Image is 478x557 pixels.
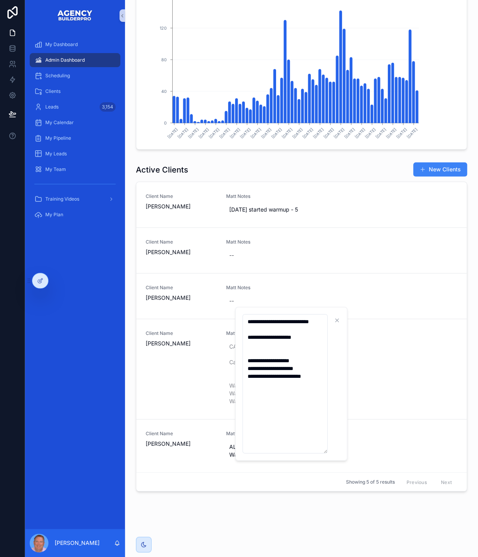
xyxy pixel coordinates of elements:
a: My Leads [30,147,120,161]
span: Matt Notes [226,238,458,245]
a: Scheduling [30,69,120,83]
a: Clients [30,84,120,98]
span: Client Name [146,238,217,245]
a: Client Name[PERSON_NAME]Matt NotesALL Sending 9 / day Warming ALL = 10 [136,419,467,472]
a: Client Name[PERSON_NAME]Matt Notes-- [136,273,467,319]
a: My Dashboard [30,37,120,52]
text: [DATE] [281,127,293,139]
span: [PERSON_NAME] [146,294,217,301]
text: [DATE] [344,127,356,139]
img: App logo [57,9,93,22]
text: [DATE] [177,127,189,139]
text: [DATE] [260,127,272,139]
button: New Clients [413,162,467,176]
span: My Leads [45,151,67,157]
span: [PERSON_NAME] [146,440,217,447]
text: [DATE] [323,127,335,139]
div: -- [229,297,234,304]
text: [DATE] [271,127,283,139]
span: Admin Dashboard [45,57,85,63]
span: Scheduling [45,73,70,79]
text: [DATE] [375,127,387,139]
text: [DATE] [291,127,303,139]
tspan: 40 [161,89,167,94]
a: Client Name[PERSON_NAME]Matt NotesCAMP 2 = GRP 1 and 3-10 = 3/day Camp 3 = GRP 1 = 9/day Warming ... [136,319,467,419]
a: Leads3,154 [30,100,120,114]
span: Training Videos [45,196,79,202]
text: [DATE] [302,127,314,139]
text: [DATE] [406,127,418,139]
a: Admin Dashboard [30,53,120,67]
span: Showing 5 of 5 results [346,479,394,485]
tspan: 0 [164,120,167,125]
text: [DATE] [208,127,220,139]
span: [PERSON_NAME] [146,339,217,347]
span: Matt Notes [226,284,458,290]
span: ALL Sending 9 / day Warming ALL = 10 [229,443,455,458]
text: [DATE] [219,127,231,139]
a: My Calendar [30,116,120,130]
span: Client Name [146,430,217,436]
text: [DATE] [229,127,241,139]
a: My Plan [30,208,120,222]
span: Clients [45,88,61,94]
tspan: 120 [160,25,167,30]
a: Client Name[PERSON_NAME]Matt Notes[DATE] started warmup - 5 [136,182,467,227]
div: -- [229,251,234,259]
div: 3,154 [100,102,116,112]
text: [DATE] [250,127,262,139]
span: Leads [45,104,59,110]
span: My Pipeline [45,135,71,141]
span: Matt Notes [226,193,458,199]
p: [PERSON_NAME] [55,539,100,547]
span: My Team [45,166,66,173]
text: [DATE] [354,127,366,139]
a: Training Videos [30,192,120,206]
text: [DATE] [364,127,376,139]
text: [DATE] [385,127,397,139]
div: scrollable content [25,31,125,233]
text: [DATE] [198,127,210,139]
span: [DATE] started warmup - 5 [229,205,455,213]
span: Client Name [146,193,217,199]
span: My Calendar [45,119,74,126]
span: My Plan [45,212,63,218]
text: [DATE] [333,127,345,139]
a: My Team [30,162,120,176]
text: [DATE] [396,127,408,139]
span: CAMP 2 = GRP 1 and 3-10 = 3/day Camp 3 = GRP 1 = 9/day Warming Grp 1 = 9/day Warming Grp 2 = 15/d... [229,342,455,405]
tspan: 80 [161,57,167,62]
span: Matt Notes [226,330,458,336]
span: Matt Notes [226,430,458,436]
span: [PERSON_NAME] [146,202,217,210]
span: Client Name [146,330,217,336]
span: Client Name [146,284,217,290]
text: [DATE] [166,127,178,139]
span: [PERSON_NAME] [146,248,217,256]
h1: Active Clients [136,164,188,175]
text: [DATE] [239,127,251,139]
text: [DATE] [312,127,325,139]
a: My Pipeline [30,131,120,145]
text: [DATE] [187,127,200,139]
a: Client Name[PERSON_NAME]Matt Notes-- [136,227,467,273]
span: My Dashboard [45,41,78,48]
